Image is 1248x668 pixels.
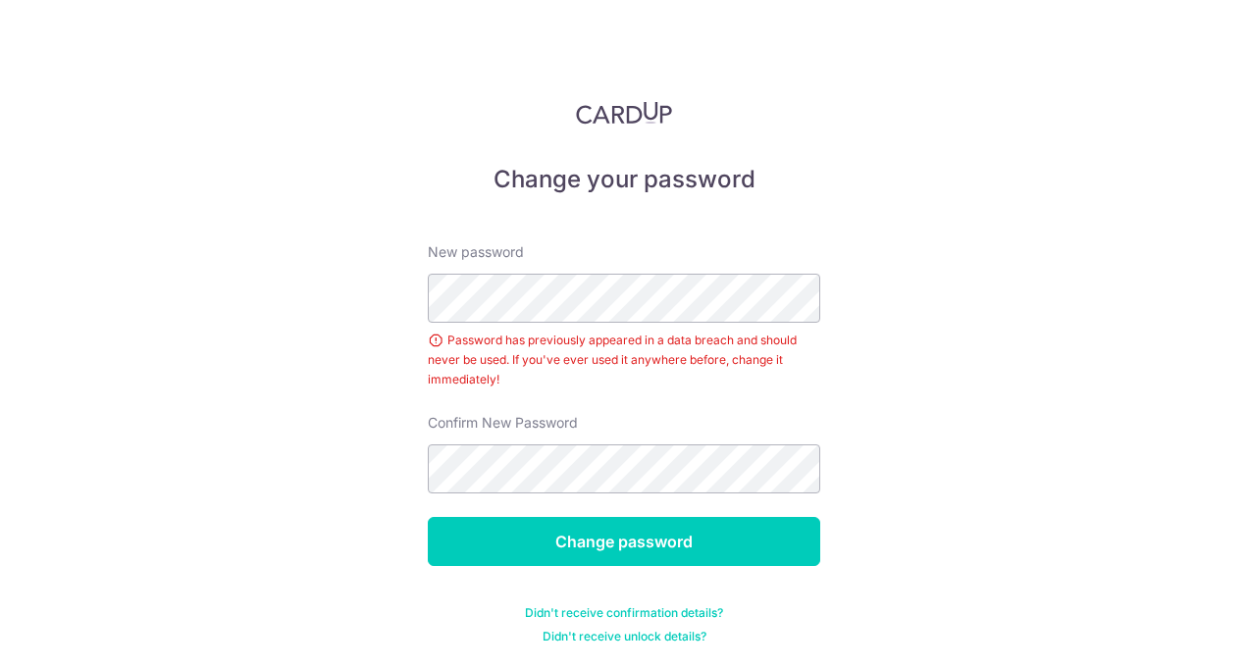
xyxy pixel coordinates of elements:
a: Didn't receive unlock details? [543,629,706,644]
label: Confirm New Password [428,413,578,433]
h5: Change your password [428,164,820,195]
img: CardUp Logo [576,101,672,125]
input: Change password [428,517,820,566]
label: New password [428,242,524,262]
a: Didn't receive confirmation details? [525,605,723,621]
div: Password has previously appeared in a data breach and should never be used. If you've ever used i... [428,331,820,389]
